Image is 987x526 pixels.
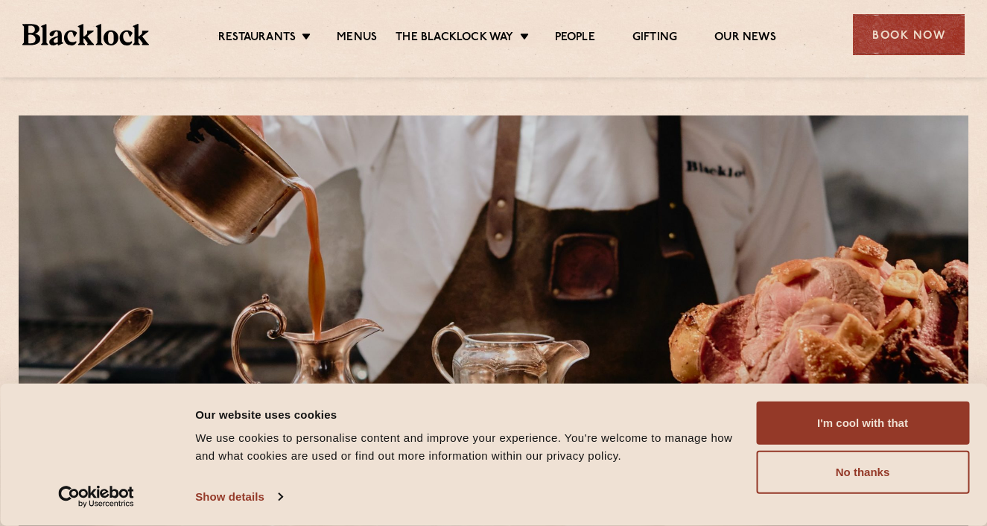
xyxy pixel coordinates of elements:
[632,31,677,47] a: Gifting
[22,24,149,45] img: BL_Textured_Logo-footer-cropped.svg
[396,31,513,47] a: The Blacklock Way
[555,31,595,47] a: People
[195,486,282,508] a: Show details
[853,14,965,55] div: Book Now
[756,451,969,494] button: No thanks
[195,405,739,423] div: Our website uses cookies
[337,31,377,47] a: Menus
[31,486,162,508] a: Usercentrics Cookiebot - opens in a new window
[195,429,739,465] div: We use cookies to personalise content and improve your experience. You're welcome to manage how a...
[714,31,776,47] a: Our News
[218,31,296,47] a: Restaurants
[756,402,969,445] button: I'm cool with that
